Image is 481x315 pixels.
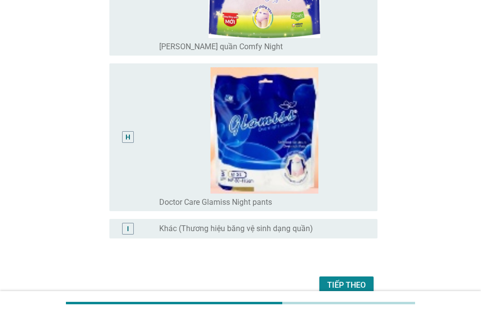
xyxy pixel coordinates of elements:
div: H [125,132,130,142]
div: Tiếp theo [327,279,366,291]
div: I [127,223,129,234]
button: Tiếp theo [319,276,374,294]
label: Khác (Thương hiệu băng vệ sinh dạng quần) [159,224,313,234]
label: [PERSON_NAME] quần Comfy Night [159,42,283,52]
img: 23cb3055-9ffd-4b66-a5a7-e1ce1f0c83a4-image71.jpeg [159,67,370,193]
label: Doctor Care Glamiss Night pants [159,197,272,207]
